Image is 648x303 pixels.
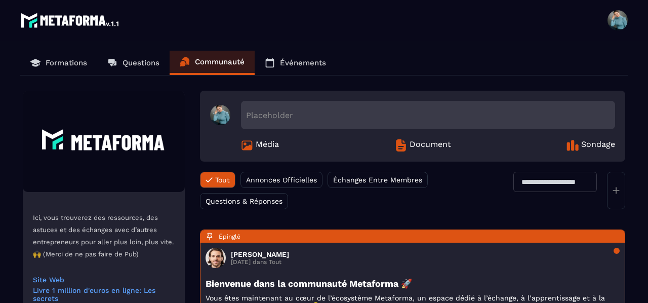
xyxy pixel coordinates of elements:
a: Site Web [33,276,175,284]
a: Communauté [170,51,255,75]
p: Communauté [195,57,245,66]
h3: Bienvenue dans la communauté Metaforma 🚀 [206,278,620,289]
p: Événements [280,58,326,67]
div: Placeholder [241,101,615,129]
a: Questions [97,51,170,75]
span: Sondage [581,139,615,151]
a: Formations [20,51,97,75]
span: Épinglé [219,233,240,240]
span: Tout [215,176,230,184]
img: logo [20,10,120,30]
a: Livre 1 million d'euros en ligne: Les secrets [33,286,175,302]
span: Média [256,139,279,151]
span: Questions & Réponses [206,197,282,205]
p: [DATE] dans Tout [231,258,289,266]
p: Formations [46,58,87,67]
p: Questions [123,58,159,67]
img: Community background [23,91,185,192]
span: Annonces Officielles [246,176,317,184]
p: Ici, vous trouverez des ressources, des astuces et des échanges avec d’autres entrepreneurs pour ... [33,212,175,260]
h3: [PERSON_NAME] [231,250,289,258]
span: Document [410,139,451,151]
span: Échanges Entre Membres [333,176,422,184]
a: Événements [255,51,336,75]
